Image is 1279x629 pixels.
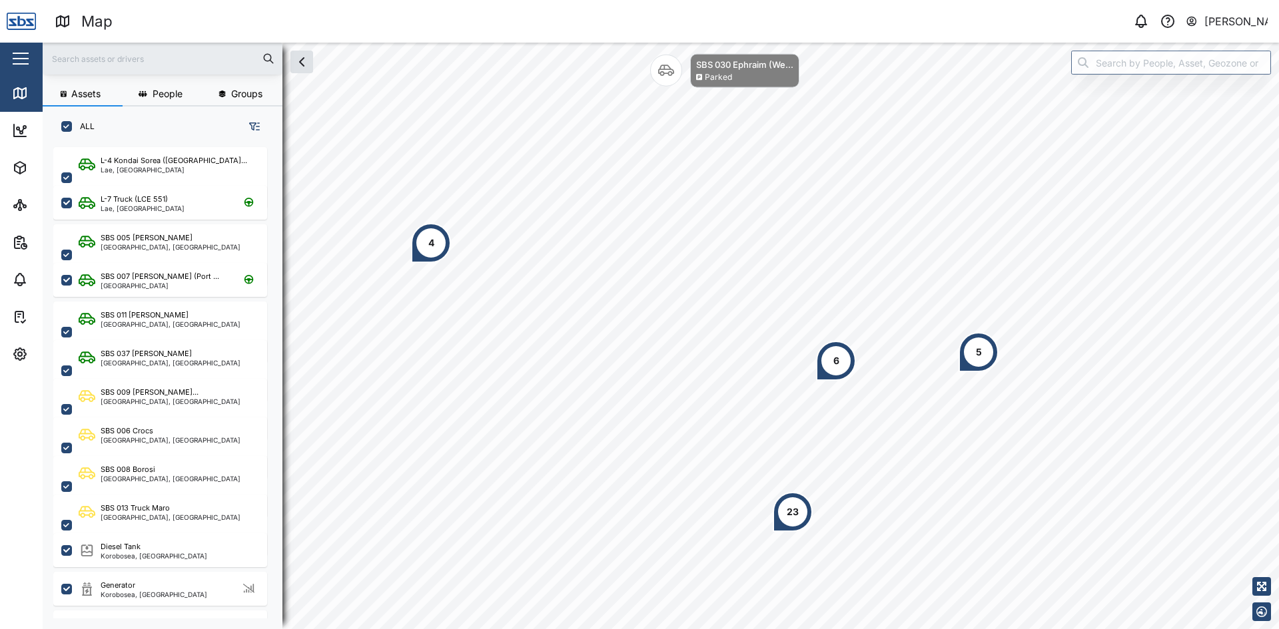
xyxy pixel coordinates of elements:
[976,345,982,359] div: 5
[411,223,451,263] div: Map marker
[231,89,262,99] span: Groups
[35,198,67,212] div: Sites
[72,121,95,132] label: ALL
[101,271,219,282] div: SBS 007 [PERSON_NAME] (Port ...
[101,591,207,598] div: Korobosea, [GEOGRAPHIC_DATA]
[1071,51,1271,75] input: Search by People, Asset, Geozone or Place
[101,541,141,552] div: Diesel Tank
[696,58,793,71] div: SBS 030 Ephraim (We...
[53,142,282,618] div: grid
[101,425,153,437] div: SBS 006 Crocs
[650,54,799,88] div: Map marker
[101,387,199,398] div: SBS 009 [PERSON_NAME]...
[35,86,65,101] div: Map
[101,166,247,173] div: Lae, [GEOGRAPHIC_DATA]
[101,244,240,250] div: [GEOGRAPHIC_DATA], [GEOGRAPHIC_DATA]
[428,236,434,250] div: 4
[101,437,240,443] div: [GEOGRAPHIC_DATA], [GEOGRAPHIC_DATA]
[43,43,1279,629] canvas: Map
[101,464,155,475] div: SBS 008 Borosi
[101,503,170,514] div: SBS 013 Truck Maro
[35,272,76,287] div: Alarms
[101,514,240,521] div: [GEOGRAPHIC_DATA], [GEOGRAPHIC_DATA]
[101,282,219,289] div: [GEOGRAPHIC_DATA]
[101,580,135,591] div: Generator
[35,310,71,324] div: Tasks
[833,353,839,368] div: 6
[101,155,247,166] div: L-4 Kondai Sorea ([GEOGRAPHIC_DATA]...
[101,359,240,366] div: [GEOGRAPHIC_DATA], [GEOGRAPHIC_DATA]
[101,194,168,205] div: L-7 Truck (LCE 551)
[35,123,95,138] div: Dashboard
[101,475,240,482] div: [GEOGRAPHIC_DATA], [GEOGRAPHIC_DATA]
[101,552,207,559] div: Korobosea, [GEOGRAPHIC_DATA]
[51,49,274,69] input: Search assets or drivers
[959,332,999,372] div: Map marker
[101,348,192,359] div: SBS 037 [PERSON_NAME]
[81,10,113,33] div: Map
[1204,13,1268,30] div: [PERSON_NAME]
[101,205,185,212] div: Lae, [GEOGRAPHIC_DATA]
[153,89,183,99] span: People
[35,347,82,361] div: Settings
[71,89,101,99] span: Assets
[101,232,193,244] div: SBS 005 [PERSON_NAME]
[101,310,189,321] div: SBS 011 [PERSON_NAME]
[773,492,813,532] div: Map marker
[101,321,240,327] div: [GEOGRAPHIC_DATA], [GEOGRAPHIC_DATA]
[101,398,240,405] div: [GEOGRAPHIC_DATA], [GEOGRAPHIC_DATA]
[7,7,36,36] img: Main Logo
[787,505,799,519] div: 23
[1185,12,1268,31] button: [PERSON_NAME]
[35,235,80,250] div: Reports
[35,160,76,175] div: Assets
[816,341,856,381] div: Map marker
[705,71,732,84] div: Parked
